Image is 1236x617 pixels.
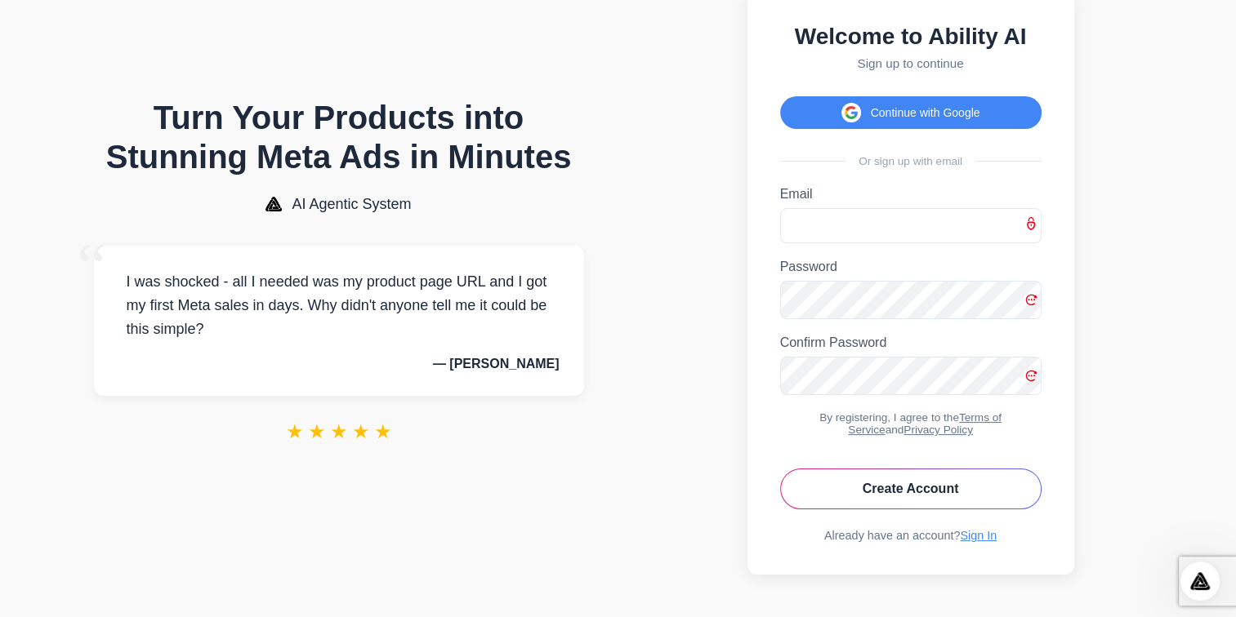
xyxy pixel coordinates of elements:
span: ★ [308,420,326,443]
div: Already have an account? [780,529,1042,542]
span: ★ [286,420,304,443]
label: Confirm Password [780,335,1042,350]
label: Email [780,187,1042,202]
iframe: Intercom live chat [1180,562,1220,601]
span: AI Agentic System [292,196,411,213]
span: “ [78,229,107,304]
span: ★ [352,420,370,443]
button: Continue with Google [780,96,1042,129]
h2: Welcome to Ability AI [780,24,1042,50]
h1: Turn Your Products into Stunning Meta Ads in Minutes [94,98,584,176]
p: — [PERSON_NAME] [118,357,560,371]
div: Or sign up with email [780,155,1042,167]
a: Terms of Service [848,411,1002,436]
p: I was shocked - all I needed was my product page URL and I got my first Meta sales in days. Why d... [118,270,560,340]
div: By registering, I agree to the and [780,411,1042,436]
button: Create Account [780,468,1042,509]
span: ★ [330,420,348,443]
label: Password [780,260,1042,274]
a: Sign In [960,529,997,542]
a: Privacy Policy [904,424,973,436]
img: AI Agentic System Logo [265,197,282,211]
span: ★ [374,420,392,443]
p: Sign up to continue [780,56,1042,70]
